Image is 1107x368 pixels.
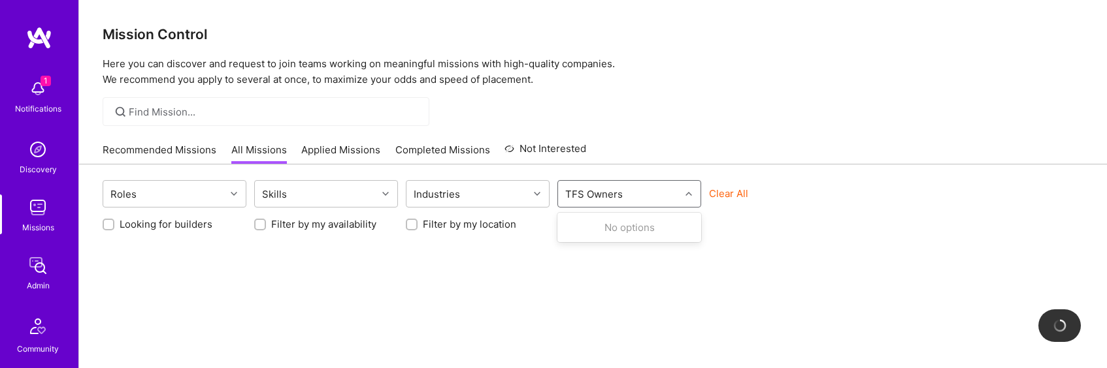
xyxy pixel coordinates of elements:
h3: Mission Control [103,26,1083,42]
i: icon Chevron [231,191,237,197]
a: Recommended Missions [103,143,216,164]
div: Skills [259,185,290,204]
div: Roles [107,185,140,204]
div: TFS Owners [562,185,626,204]
a: Not Interested [504,141,586,164]
img: Community [22,311,54,342]
label: Looking for builders [120,217,212,231]
div: Notifications [15,102,61,115]
button: Clear All [709,187,748,200]
label: Filter by my availability [271,217,376,231]
a: Applied Missions [301,143,380,164]
div: Missions [22,221,54,234]
a: Completed Missions [395,143,490,164]
span: 1 [41,76,51,86]
i: icon Chevron [382,191,389,197]
div: No options [557,215,701,239]
img: logo [26,26,52,50]
input: Find Mission... [129,105,420,119]
div: Admin [27,279,50,292]
label: Filter by my location [423,217,516,231]
i: icon SearchGrey [113,104,128,119]
img: teamwork [25,194,51,221]
div: Discovery [20,162,57,176]
div: Industries [410,185,463,204]
i: icon Chevron [534,191,540,197]
img: bell [25,76,51,102]
div: Community [17,342,59,356]
img: loading [1051,317,1068,334]
p: Here you can discover and request to join teams working on meaningful missions with high-quality ... [103,56,1083,87]
img: discovery [25,136,51,162]
img: admin teamwork [25,253,51,279]
i: icon Chevron [686,191,692,197]
a: All Missions [231,143,287,164]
